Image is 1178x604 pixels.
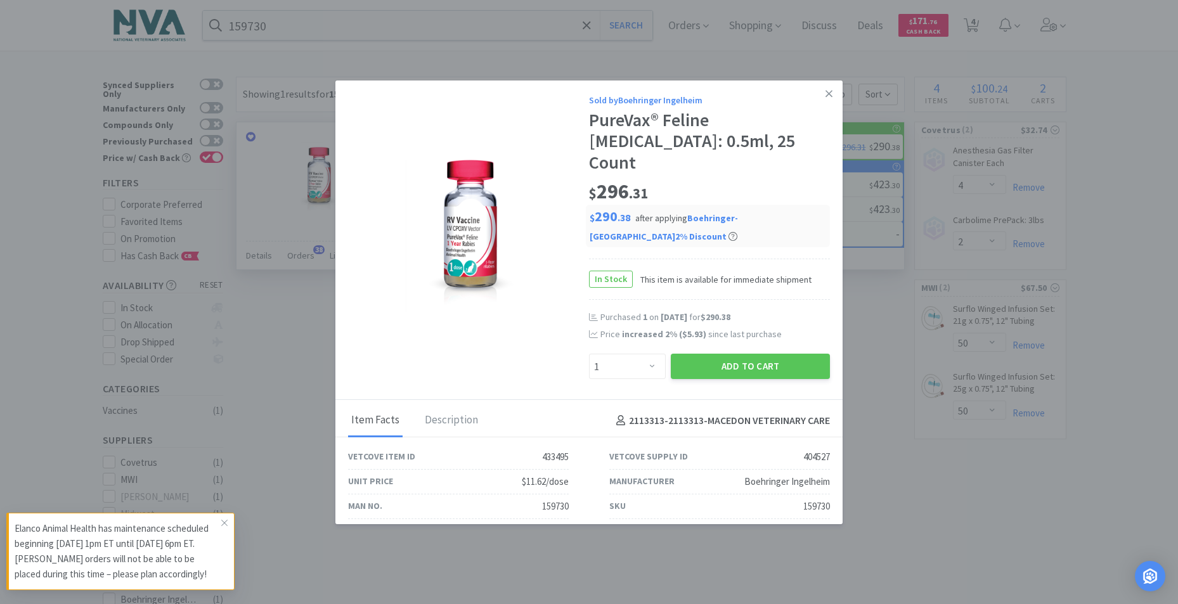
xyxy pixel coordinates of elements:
[622,328,706,340] span: increased 2 % ( )
[348,524,420,537] div: Unit of Measure
[589,93,830,107] div: Sold by Boehringer Ingelheim
[553,524,569,539] div: TRY
[348,449,415,463] div: Vetcove Item ID
[522,474,569,489] div: $11.62/dose
[803,449,830,465] div: 404527
[609,499,626,513] div: SKU
[15,521,221,582] p: Elanco Animal Health has maintenance scheduled beginning [DATE] 1pm ET until [DATE] 6pm ET. [PERS...
[643,311,647,323] span: 1
[609,449,688,463] div: Vetcove Supply ID
[661,311,687,323] span: [DATE]
[682,328,703,340] span: $5.93
[589,184,597,202] span: $
[589,110,830,174] div: PureVax® Feline [MEDICAL_DATA]: 0.5ml, 25 Count
[609,524,652,537] div: List Price
[542,499,569,514] div: 159730
[589,179,648,204] span: 296
[801,524,830,539] div: $423.30
[803,499,830,514] div: 159730
[701,311,730,323] span: $290.38
[611,413,830,429] h4: 2113313-2113313 - MACEDON VETERINARY CARE
[348,474,393,488] div: Unit Price
[629,184,648,202] span: . 31
[600,311,830,324] div: Purchased on for
[600,327,830,341] div: Price since last purchase
[618,212,630,224] span: . 38
[590,212,738,242] span: after applying
[744,474,830,489] div: Boehringer Ingelheim
[373,160,564,312] img: d6329b45ae644d6f9a27edf8ce1589e8_404527.png
[609,474,675,488] div: Manufacturer
[542,449,569,465] div: 433495
[633,273,812,286] span: This item is available for immediate shipment
[1135,561,1165,591] div: Open Intercom Messenger
[671,354,830,379] button: Add to Cart
[590,207,630,225] span: 290
[590,271,632,287] span: In Stock
[590,212,595,224] span: $
[422,405,481,437] div: Description
[348,499,382,513] div: Man No.
[348,405,403,437] div: Item Facts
